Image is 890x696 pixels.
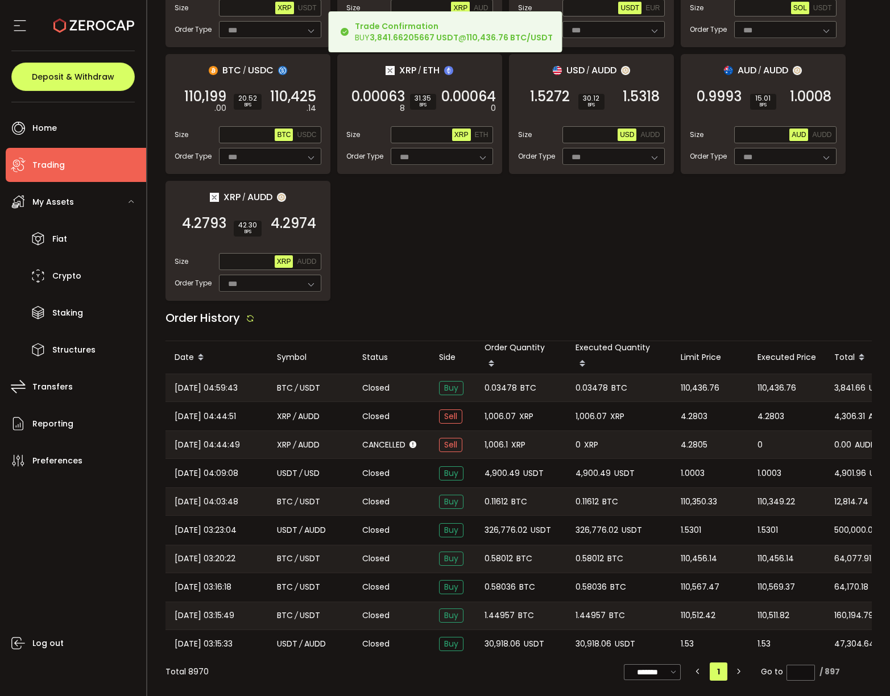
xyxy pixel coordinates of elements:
span: XRP [277,258,291,266]
span: 110,199 [184,91,226,102]
span: USDT [300,552,320,565]
span: XRP [511,438,525,451]
span: 0.11612 [576,495,599,508]
b: 3,841.66205667 USDT [370,32,458,43]
span: Buy [439,381,463,395]
span: Size [175,3,188,13]
em: / [299,524,303,537]
span: 1.5301 [757,524,778,537]
span: Buy [439,580,463,594]
button: XRP [451,2,470,14]
span: 110,456.14 [757,552,794,565]
em: / [299,467,303,480]
span: 1.5301 [681,524,701,537]
span: 4.2803 [681,410,707,423]
span: BTC [277,495,293,508]
span: 42.30 [238,222,257,229]
button: AUDD [295,255,318,268]
span: [DATE] 03:20:22 [175,552,235,565]
img: btc_portfolio.svg [209,66,218,75]
span: 1.0003 [757,467,781,480]
span: 30.12 [583,95,600,102]
button: XRP [275,2,294,14]
span: AUDD [247,190,272,204]
img: xrp_portfolio.png [386,66,395,75]
button: AUDD [810,129,834,141]
span: 1.5318 [623,91,660,102]
span: 30,918.06 [485,637,520,651]
span: Buy [439,637,463,651]
span: Order Type [175,278,212,288]
span: Closed [362,467,390,479]
span: [DATE] 04:09:08 [175,467,238,480]
em: / [758,65,761,76]
span: USDC [248,63,274,77]
span: 110,436.76 [757,382,796,395]
span: BTC [277,609,293,622]
img: xrp_portfolio.png [210,193,219,202]
span: Sell [439,438,462,452]
span: Buy [439,552,463,566]
span: 1,006.07 [576,410,607,423]
span: SOL [793,4,807,12]
b: 110,436.76 BTC/USDT [466,32,553,43]
span: Order Type [690,151,727,161]
em: 0 [491,102,496,114]
em: / [295,609,298,622]
em: / [295,552,298,565]
em: 8 [400,102,405,114]
span: XRP [453,4,467,12]
span: Sell [439,409,462,424]
span: [DATE] 03:15:33 [175,637,233,651]
span: Size [690,130,703,140]
iframe: Chat Widget [755,573,890,696]
span: USDT [620,4,639,12]
span: XRP [610,410,624,423]
button: XRP [452,129,471,141]
button: BTC [275,129,293,141]
img: usdc_portfolio.svg [278,66,287,75]
span: 4,900.49 [485,467,520,480]
span: Order Type [346,151,383,161]
span: XRP [277,410,291,423]
span: USDC [297,131,316,139]
img: usd_portfolio.svg [553,66,562,75]
span: AUDD [591,63,616,77]
span: XRP [399,63,416,77]
span: 4.2793 [182,218,226,229]
span: Buy [439,495,463,509]
button: USD [618,129,636,141]
span: USDT [300,382,320,395]
button: AUD [789,129,808,141]
span: 1,006.07 [485,410,516,423]
span: [DATE] 04:03:48 [175,495,238,508]
img: zuPXiwguUFiBOIQyqLOiXsnnNitlx7q4LCwEbLHADjIpTka+Lip0HH8D0VTrd02z+wEAAAAASUVORK5CYII= [621,66,630,75]
span: 0.03478 [485,382,517,395]
span: 0.11612 [485,495,508,508]
span: USDT [300,581,320,594]
span: 0.00 [834,438,851,451]
img: zuPXiwguUFiBOIQyqLOiXsnnNitlx7q4LCwEbLHADjIpTka+Lip0HH8D0VTrd02z+wEAAAAASUVORK5CYII= [277,193,286,202]
span: 1.44957 [576,609,606,622]
span: Size [346,130,360,140]
span: AUDD [763,63,788,77]
span: 326,776.02 [576,524,618,537]
span: XRP [277,438,291,451]
span: Buy [439,608,463,623]
span: 0.58036 [576,581,607,594]
span: Order History [165,310,240,326]
span: BTC [277,552,293,565]
span: USDT [277,467,297,480]
span: Preferences [32,453,82,469]
span: 1,006.1 [485,438,508,451]
span: Staking [52,305,83,321]
span: USD [566,63,585,77]
button: USDT [296,2,319,14]
span: Reporting [32,416,73,432]
span: AUD [792,131,806,139]
span: USDT [813,4,832,12]
span: AUD [738,63,756,77]
span: [DATE] 04:59:43 [175,382,238,395]
span: XRP [454,131,469,139]
span: Size [518,3,532,13]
